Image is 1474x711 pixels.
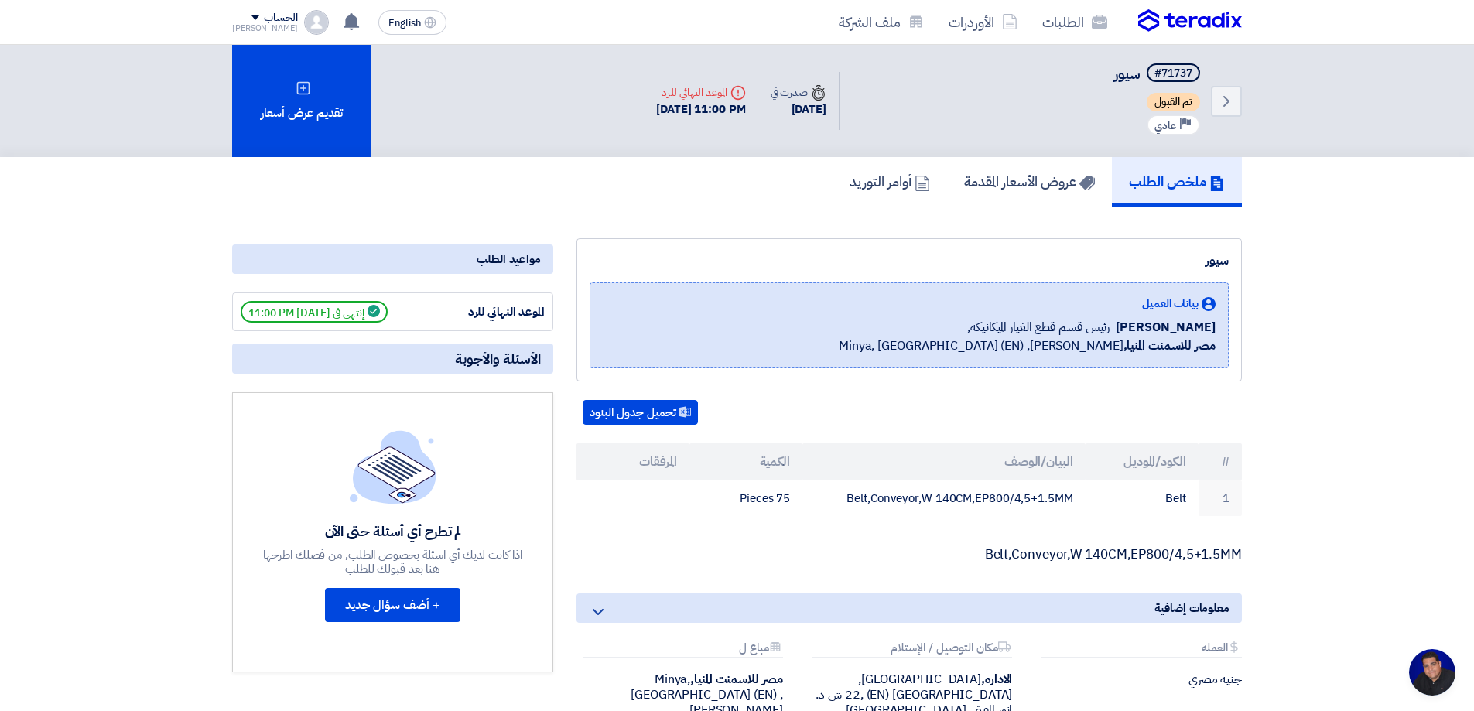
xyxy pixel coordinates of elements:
h5: سيور [1114,63,1203,85]
div: مكان التوصيل / الإستلام [812,641,1013,658]
div: العمله [1041,641,1242,658]
b: الاداره, [981,670,1012,689]
a: الأوردرات [936,4,1030,40]
th: البيان/الوصف [802,443,1085,480]
span: إنتهي في [DATE] 11:00 PM [241,301,388,323]
span: تم القبول [1147,93,1200,111]
div: الموعد النهائي للرد [656,84,746,101]
span: بيانات العميل [1142,296,1199,312]
div: مباع ل [583,641,783,658]
div: [DATE] 11:00 PM [656,101,746,118]
img: profile_test.png [304,10,329,35]
div: صدرت في [771,84,826,101]
div: [DATE] [771,101,826,118]
button: تحميل جدول البنود [583,400,698,425]
th: الكمية [689,443,802,480]
div: تقديم عرض أسعار [232,45,371,157]
td: Belt [1086,480,1199,517]
h5: عروض الأسعار المقدمة [964,173,1095,190]
td: Belt,Conveyor,W 140CM,EP800/4,5+1.5MM [802,480,1085,517]
div: Open chat [1409,649,1455,696]
span: سيور [1114,63,1141,84]
span: رئيس قسم قطع الغيار الميكانيكة, [967,318,1110,337]
h5: ملخص الطلب [1129,173,1225,190]
b: مصر للاسمنت المنيا, [690,670,782,689]
p: Belt,Conveyor,W 140CM,EP800/4,5+1.5MM [576,547,1242,562]
button: English [378,10,446,35]
div: الموعد النهائي للرد [429,303,545,321]
div: [PERSON_NAME] [232,24,298,32]
img: Teradix logo [1138,9,1242,32]
a: ملخص الطلب [1112,157,1242,207]
span: الأسئلة والأجوبة [455,350,541,367]
div: سيور [590,251,1229,270]
span: [PERSON_NAME] [1116,318,1216,337]
span: معلومات إضافية [1154,600,1229,617]
th: المرفقات [576,443,689,480]
td: 75 Pieces [689,480,802,517]
div: مواعيد الطلب [232,244,553,274]
img: empty_state_list.svg [350,430,436,503]
div: لم تطرح أي أسئلة حتى الآن [262,522,525,540]
a: الطلبات [1030,4,1120,40]
a: ملف الشركة [826,4,936,40]
th: # [1199,443,1242,480]
span: English [388,18,421,29]
div: اذا كانت لديك أي اسئلة بخصوص الطلب, من فضلك اطرحها هنا بعد قبولك للطلب [262,548,525,576]
td: 1 [1199,480,1242,517]
div: الحساب [264,12,297,25]
span: Minya, [GEOGRAPHIC_DATA] (EN) ,[PERSON_NAME] [839,337,1216,355]
th: الكود/الموديل [1086,443,1199,480]
span: عادي [1154,118,1176,133]
button: + أضف سؤال جديد [325,588,460,622]
div: جنيه مصري [1035,672,1242,687]
a: أوامر التوريد [833,157,947,207]
div: #71737 [1154,68,1192,79]
h5: أوامر التوريد [850,173,930,190]
b: مصر للاسمنت المنيا, [1123,337,1216,355]
a: عروض الأسعار المقدمة [947,157,1112,207]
